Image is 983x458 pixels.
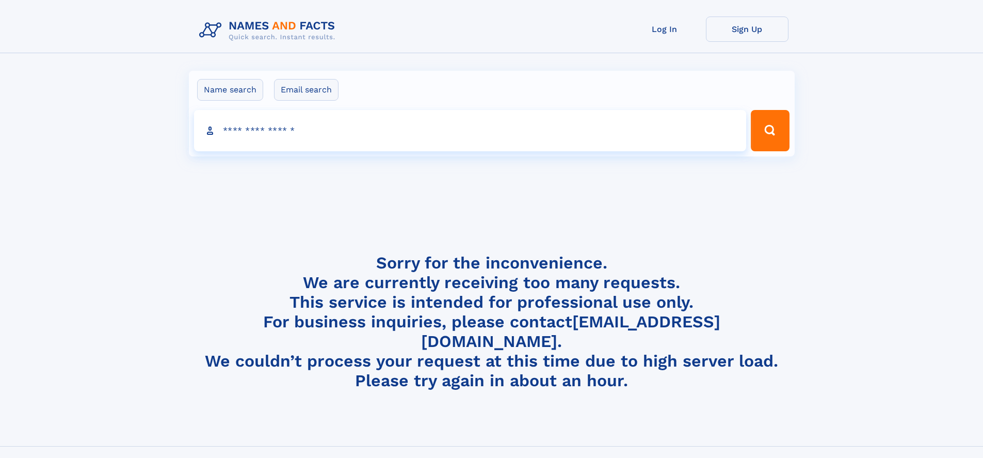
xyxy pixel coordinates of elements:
[751,110,789,151] button: Search Button
[197,79,263,101] label: Name search
[195,253,788,391] h4: Sorry for the inconvenience. We are currently receiving too many requests. This service is intend...
[274,79,339,101] label: Email search
[706,17,788,42] a: Sign Up
[195,17,344,44] img: Logo Names and Facts
[194,110,747,151] input: search input
[421,312,720,351] a: [EMAIL_ADDRESS][DOMAIN_NAME]
[623,17,706,42] a: Log In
